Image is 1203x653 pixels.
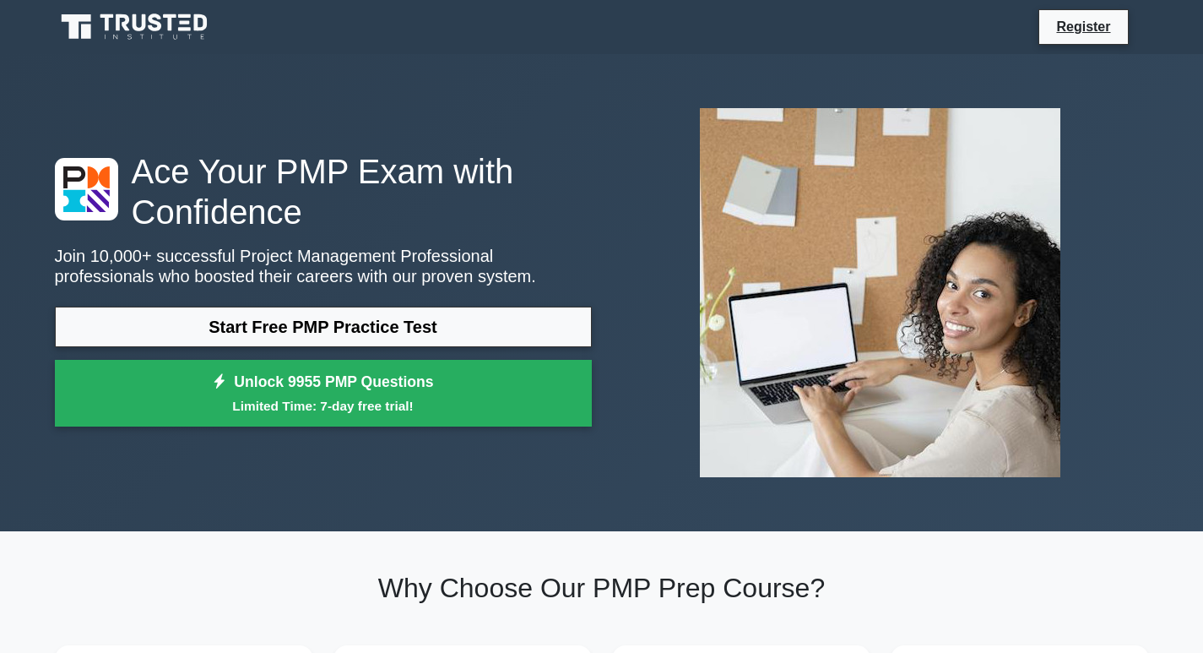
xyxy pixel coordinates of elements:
[55,246,592,286] p: Join 10,000+ successful Project Management Professional professionals who boosted their careers w...
[55,307,592,347] a: Start Free PMP Practice Test
[76,396,571,416] small: Limited Time: 7-day free trial!
[1046,16,1120,37] a: Register
[55,360,592,427] a: Unlock 9955 PMP QuestionsLimited Time: 7-day free trial!
[55,572,1149,604] h2: Why Choose Our PMP Prep Course?
[55,151,592,232] h1: Ace Your PMP Exam with Confidence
